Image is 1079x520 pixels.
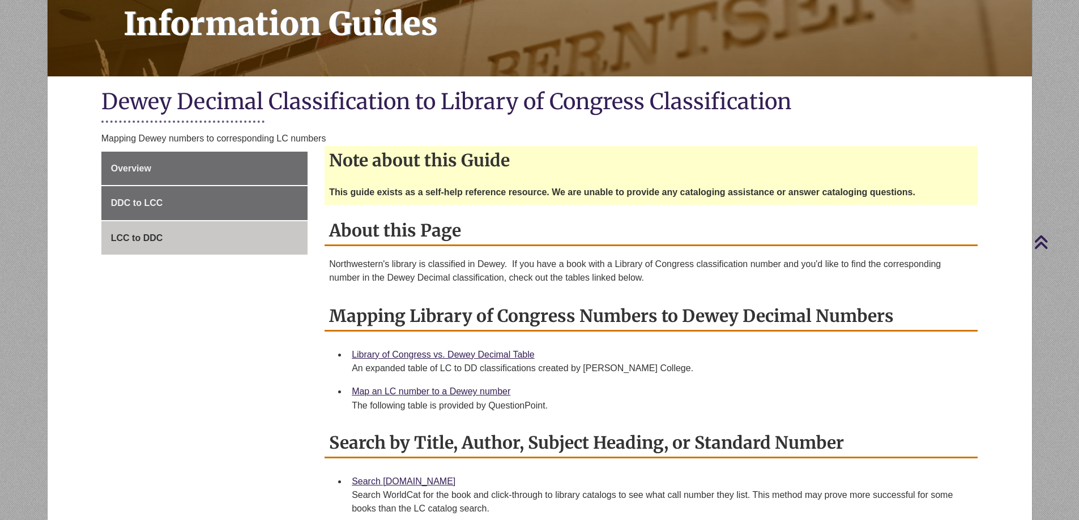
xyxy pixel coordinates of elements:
[352,362,969,375] div: An expanded table of LC to DD classifications created by [PERSON_NAME] College.
[352,386,510,396] a: Map an LC number to a Dewey number
[101,152,308,255] div: Guide Page Menu
[352,488,969,515] div: Search WorldCat for the book and click-through to library catalogs to see what call number they l...
[111,198,163,208] span: DDC to LCC
[352,350,535,359] a: Library of Congress vs. Dewey Decimal Table
[325,146,978,174] h2: Note about this Guide
[101,134,326,143] span: Mapping Dewey numbers to corresponding LC numbers
[101,152,308,186] a: Overview
[352,399,969,412] div: The following table is provided by QuestionPoint.
[325,216,978,246] h2: About this Page
[329,187,915,197] strong: This guide exists as a self-help reference resource. We are unable to provide any cataloging assi...
[101,186,308,220] a: DDC to LCC
[101,221,308,255] a: LCC to DDC
[111,233,163,243] span: LCC to DDC
[101,88,978,118] h1: Dewey Decimal Classification to Library of Congress Classification
[325,428,978,458] h2: Search by Title, Author, Subject Heading, or Standard Number
[352,476,455,486] a: Search [DOMAIN_NAME]
[111,164,151,173] span: Overview
[325,302,978,332] h2: Mapping Library of Congress Numbers to Dewey Decimal Numbers
[1034,234,1076,250] a: Back to Top
[329,257,973,285] p: Northwestern's library is classified in Dewey. If you have a book with a Library of Congress clas...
